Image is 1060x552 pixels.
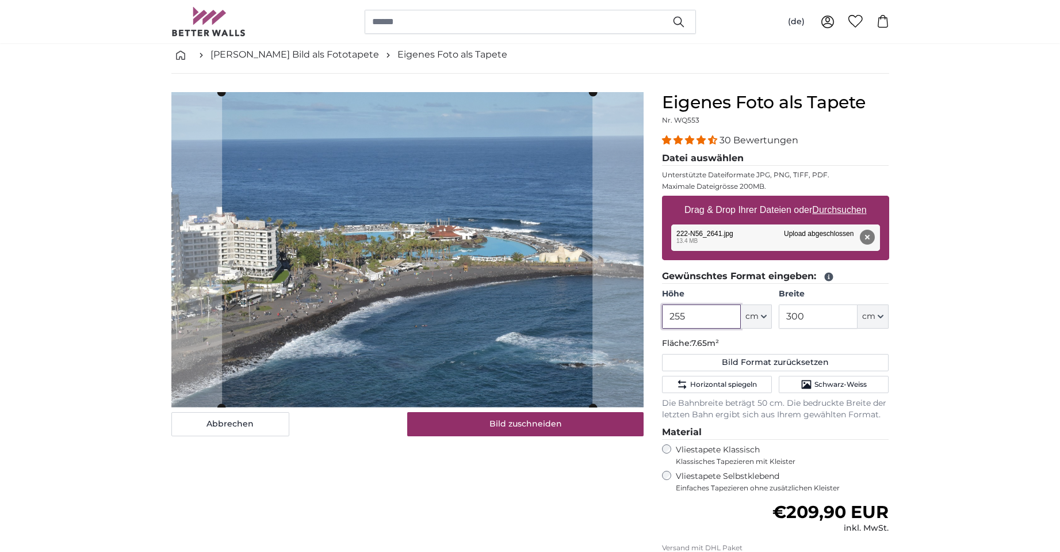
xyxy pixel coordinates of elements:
span: Einfaches Tapezieren ohne zusätzlichen Kleister [676,484,889,493]
button: (de) [779,12,814,32]
button: Bild Format zurücksetzen [662,354,889,371]
p: Die Bahnbreite beträgt 50 cm. Die bedruckte Breite der letzten Bahn ergibt sich aus Ihrem gewählt... [662,398,889,421]
legend: Material [662,425,889,440]
span: Schwarz-Weiss [814,380,867,389]
span: 4.33 stars [662,135,720,146]
legend: Gewünschtes Format eingeben: [662,269,889,284]
p: Maximale Dateigrösse 200MB. [662,182,889,191]
a: [PERSON_NAME] Bild als Fototapete [211,48,379,62]
button: Schwarz-Weiss [779,376,889,393]
nav: breadcrumbs [171,36,889,74]
span: €209,90 EUR [772,501,889,523]
button: Abbrechen [171,412,289,436]
p: Unterstützte Dateiformate JPG, PNG, TIFF, PDF. [662,170,889,180]
span: cm [862,311,875,322]
span: Klassisches Tapezieren mit Kleister [676,457,879,466]
span: 30 Bewertungen [720,135,798,146]
u: Durchsuchen [812,205,866,215]
span: Nr. WQ553 [662,116,699,124]
span: cm [745,311,759,322]
label: Breite [779,288,889,300]
span: Horizontal spiegeln [690,380,757,389]
button: Bild zuschneiden [407,412,644,436]
legend: Datei auswählen [662,151,889,166]
a: Eigenes Foto als Tapete [397,48,507,62]
p: Fläche: [662,338,889,349]
button: cm [858,304,889,329]
button: cm [741,304,772,329]
span: 7.65m² [691,338,719,348]
label: Vliestapete Klassisch [676,444,879,466]
label: Drag & Drop Ihrer Dateien oder [680,199,871,222]
label: Vliestapete Selbstklebend [676,471,889,493]
div: inkl. MwSt. [772,523,889,534]
h1: Eigenes Foto als Tapete [662,92,889,113]
button: Horizontal spiegeln [662,376,772,393]
label: Höhe [662,288,772,300]
img: Betterwalls [171,7,246,36]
